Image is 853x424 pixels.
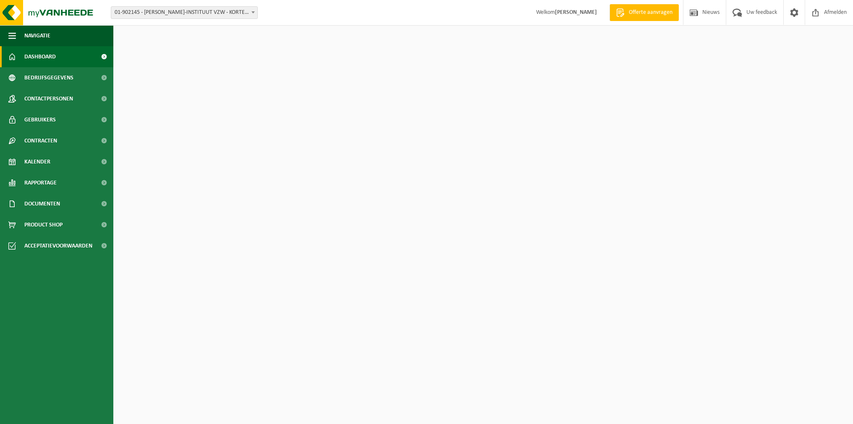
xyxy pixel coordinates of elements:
span: Product Shop [24,214,63,235]
span: 01-902145 - MARGARETA-MARIA-INSTITUUT VZW - KORTEMARK [111,7,257,18]
span: Gebruikers [24,109,56,130]
span: Acceptatievoorwaarden [24,235,92,256]
span: Navigatie [24,25,50,46]
span: Bedrijfsgegevens [24,67,73,88]
span: Contracten [24,130,57,151]
span: 01-902145 - MARGARETA-MARIA-INSTITUUT VZW - KORTEMARK [111,6,258,19]
span: Documenten [24,193,60,214]
span: Kalender [24,151,50,172]
strong: [PERSON_NAME] [555,9,597,16]
a: Offerte aanvragen [610,4,679,21]
span: Offerte aanvragen [627,8,675,17]
span: Rapportage [24,172,57,193]
span: Contactpersonen [24,88,73,109]
span: Dashboard [24,46,56,67]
